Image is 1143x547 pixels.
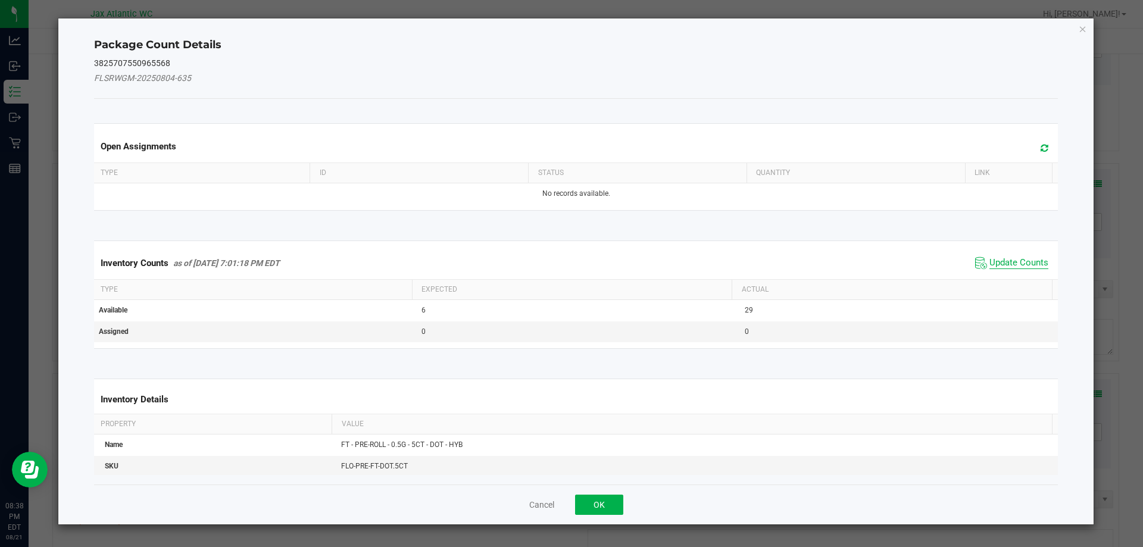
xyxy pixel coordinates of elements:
[538,168,564,177] span: Status
[421,285,457,293] span: Expected
[12,452,48,487] iframe: Resource center
[342,420,364,428] span: Value
[101,141,176,152] span: Open Assignments
[341,440,463,449] span: FT - PRE-ROLL - 0.5G - 5CT - DOT - HYB
[421,327,426,336] span: 0
[975,168,990,177] span: Link
[756,168,790,177] span: Quantity
[94,74,1058,83] h5: FLSRWGM-20250804-635
[92,183,1061,204] td: No records available.
[94,59,1058,68] h5: 3825707550965568
[99,327,129,336] span: Assigned
[105,462,118,470] span: SKU
[421,306,426,314] span: 6
[173,258,280,268] span: as of [DATE] 7:01:18 PM EDT
[745,327,749,336] span: 0
[341,462,408,470] span: FLO-PRE-FT-DOT.5CT
[745,306,753,314] span: 29
[101,258,168,268] span: Inventory Counts
[105,440,123,449] span: Name
[742,285,769,293] span: Actual
[101,168,118,177] span: Type
[99,306,127,314] span: Available
[1079,21,1087,36] button: Close
[989,257,1048,269] span: Update Counts
[529,499,554,511] button: Cancel
[575,495,623,515] button: OK
[94,37,1058,53] h4: Package Count Details
[320,168,326,177] span: ID
[101,285,118,293] span: Type
[101,394,168,405] span: Inventory Details
[101,420,136,428] span: Property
